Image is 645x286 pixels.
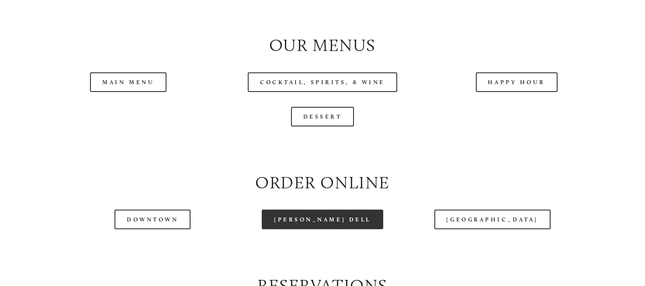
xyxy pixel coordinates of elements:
a: Dessert [291,107,354,126]
a: Main Menu [90,72,166,92]
a: Cocktail, Spirits, & Wine [248,72,397,92]
h2: Order Online [39,171,607,195]
a: [GEOGRAPHIC_DATA] [434,210,551,229]
a: Happy Hour [476,72,558,92]
a: Downtown [114,210,191,229]
a: [PERSON_NAME] Dell [262,210,383,229]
